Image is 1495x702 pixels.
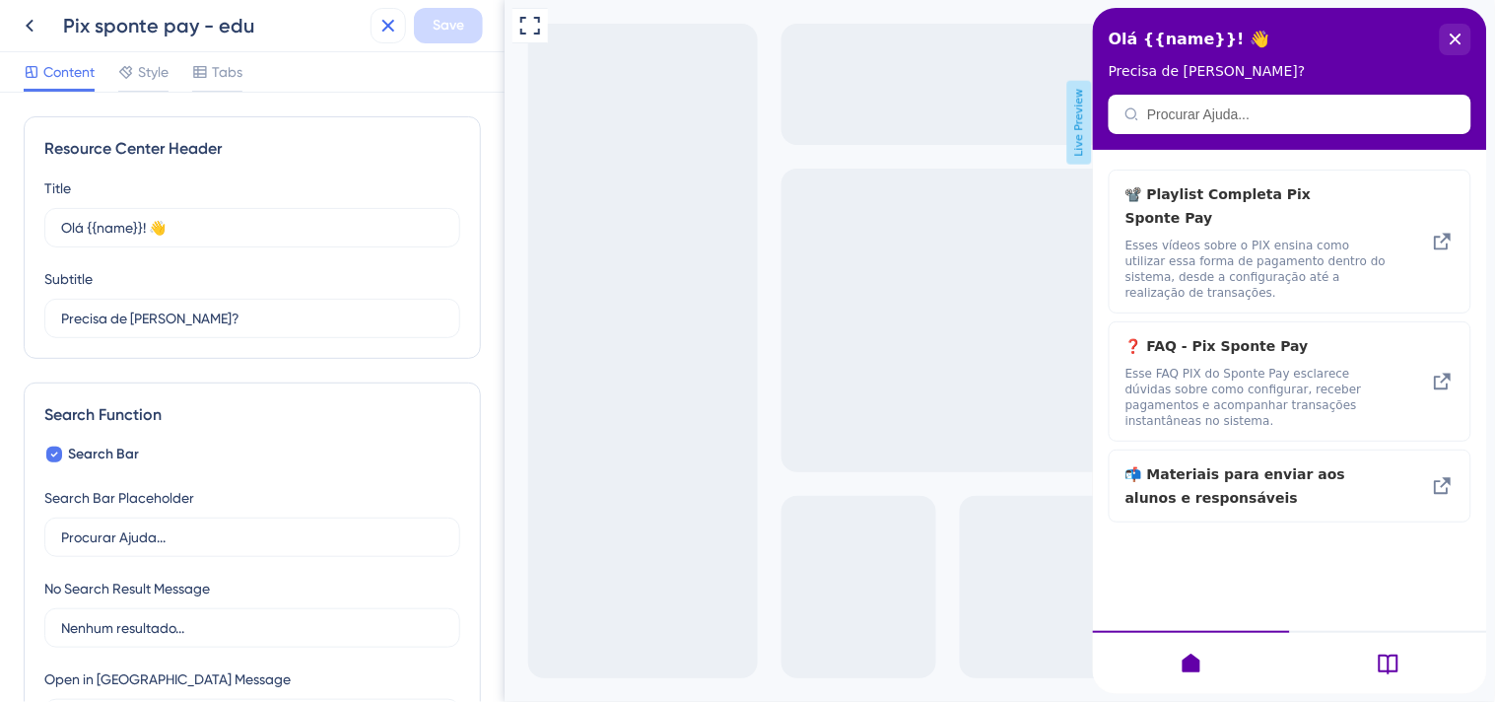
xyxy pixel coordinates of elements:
[33,455,296,502] div: Materiais para enviar aos alunos e responsáveis
[44,176,71,200] div: Title
[33,175,296,293] div: Playlist Completa Pix Sponte Pay
[347,16,378,47] div: close resource center
[138,60,169,84] span: Style
[16,17,177,46] span: Olá {{name}}! 👋
[61,617,443,639] input: Nenhum resultado...
[16,55,213,71] span: Precisa de [PERSON_NAME]?
[33,326,296,421] div: FAQ - Pix Sponte Pay
[33,175,264,222] span: 📽️ Playlist Completa Pix Sponte Pay
[44,667,291,691] div: Open in [GEOGRAPHIC_DATA] Message
[44,403,460,427] div: Search Function
[63,12,363,39] div: Pix sponte pay - edu
[563,81,587,165] span: Live Preview
[433,14,464,37] span: Save
[33,326,296,350] span: ❓ FAQ - Pix Sponte Pay
[33,358,296,421] span: Esse FAQ PIX do Sponte Pay esclarece dúvidas sobre como configurar, receber pagamentos e acompanh...
[33,230,296,293] span: Esses vídeos sobre o PIX ensina como utilizar essa forma de pagamento dentro do sistema, desde a ...
[44,267,93,291] div: Subtitle
[54,99,363,114] input: Procurar Ajuda...
[44,137,460,161] div: Resource Center Header
[44,486,194,510] div: Search Bar Placeholder
[44,577,210,600] div: No Search Result Message
[61,526,443,548] input: Procurar Ajuda...
[33,455,264,502] span: 📬 Materiais para enviar aos alunos e responsáveis
[61,308,443,329] input: Description
[68,443,139,466] span: Search Bar
[43,60,95,84] span: Content
[212,60,242,84] span: Tabs
[61,217,443,239] input: Title
[414,8,483,43] button: Save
